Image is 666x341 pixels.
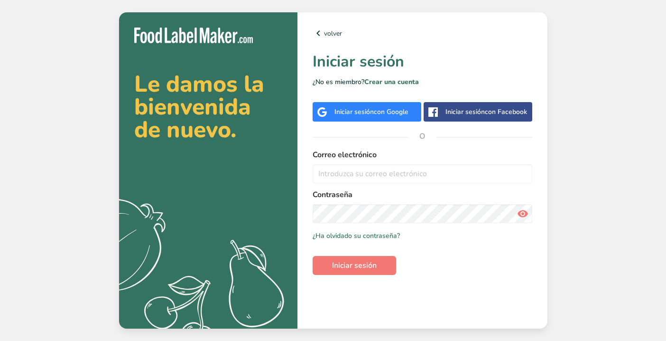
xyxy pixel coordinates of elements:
[313,256,396,275] button: Iniciar sesión
[332,260,377,271] span: Iniciar sesión
[408,122,436,151] span: O
[313,77,532,87] p: ¿No es miembro?
[134,28,253,43] img: Food Label Maker
[313,164,532,183] input: Introduzca su correo electrónico
[374,107,408,116] span: con Google
[334,107,408,117] div: Iniciar sesión
[313,231,400,241] a: ¿Ha olvidado su contraseña?
[313,149,532,161] label: Correo electrónico
[364,77,419,86] a: Crear una cuenta
[134,73,282,141] h2: Le damos la bienvenida de nuevo.
[485,107,527,116] span: con Facebook
[445,107,527,117] div: Iniciar sesión
[313,28,532,39] a: volver
[313,50,532,73] h1: Iniciar sesión
[313,189,532,200] label: Contraseña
